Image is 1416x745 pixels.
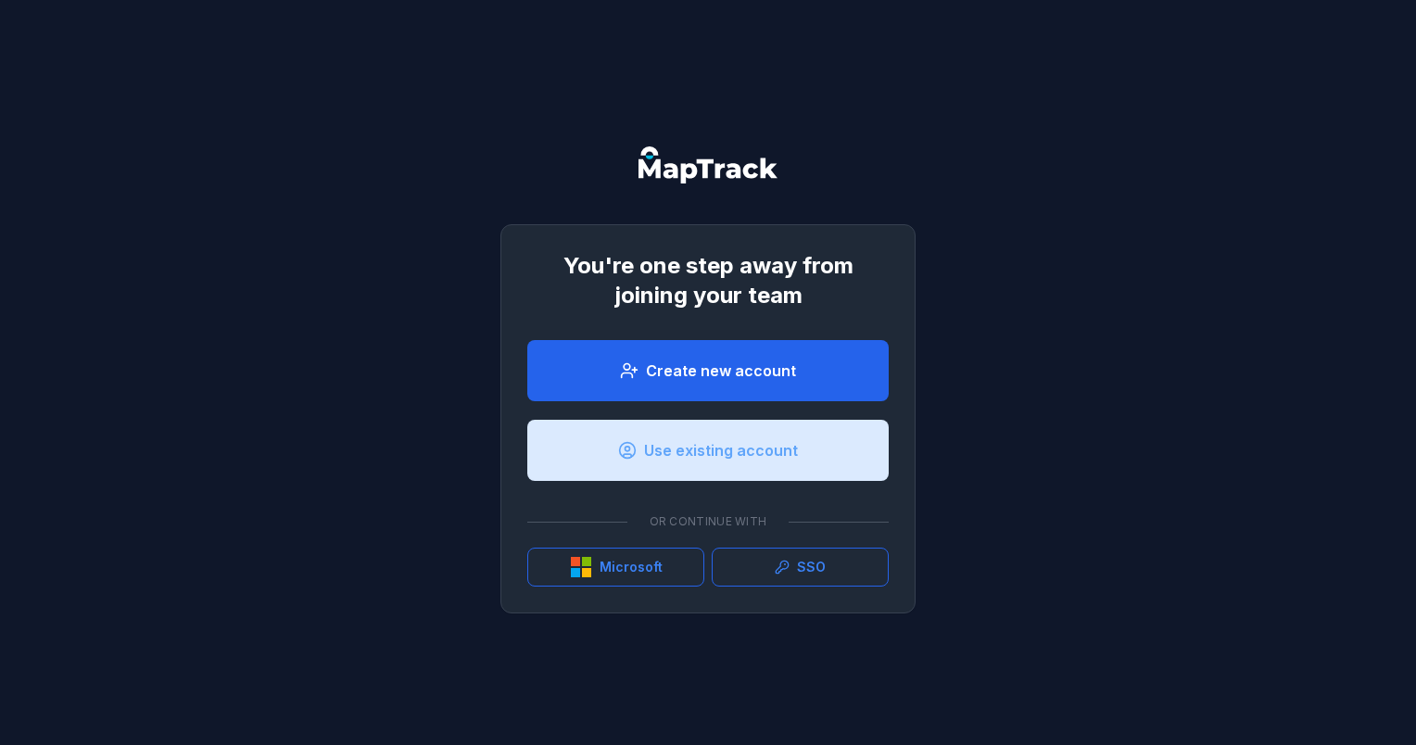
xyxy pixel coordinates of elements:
a: SSO [712,548,889,587]
h1: You're one step away from joining your team [527,251,889,310]
a: Use existing account [527,420,889,481]
a: Create new account [527,340,889,401]
button: Microsoft [527,548,704,587]
div: Or continue with [527,503,889,540]
nav: Global [609,146,807,183]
